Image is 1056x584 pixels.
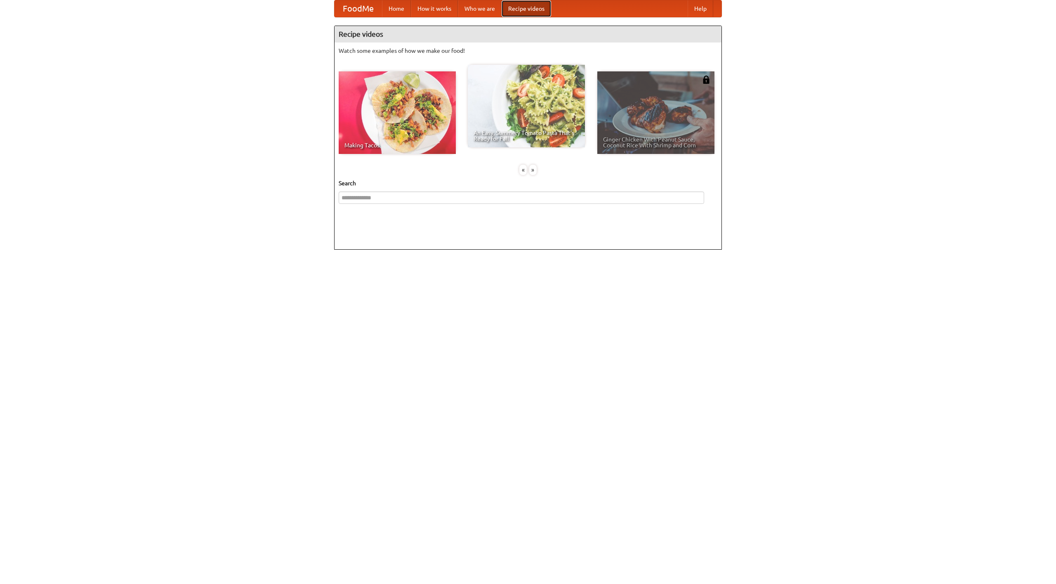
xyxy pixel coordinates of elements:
img: 483408.png [702,76,710,84]
a: Help [688,0,713,17]
a: Recipe videos [502,0,551,17]
a: FoodMe [335,0,382,17]
a: An Easy, Summery Tomato Pasta That's Ready for Fall [468,65,585,147]
a: How it works [411,0,458,17]
div: » [529,165,537,175]
p: Watch some examples of how we make our food! [339,47,717,55]
h4: Recipe videos [335,26,721,43]
a: Who we are [458,0,502,17]
h5: Search [339,179,717,187]
a: Home [382,0,411,17]
a: Making Tacos [339,71,456,154]
span: An Easy, Summery Tomato Pasta That's Ready for Fall [474,130,579,142]
span: Making Tacos [344,142,450,148]
div: « [519,165,527,175]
